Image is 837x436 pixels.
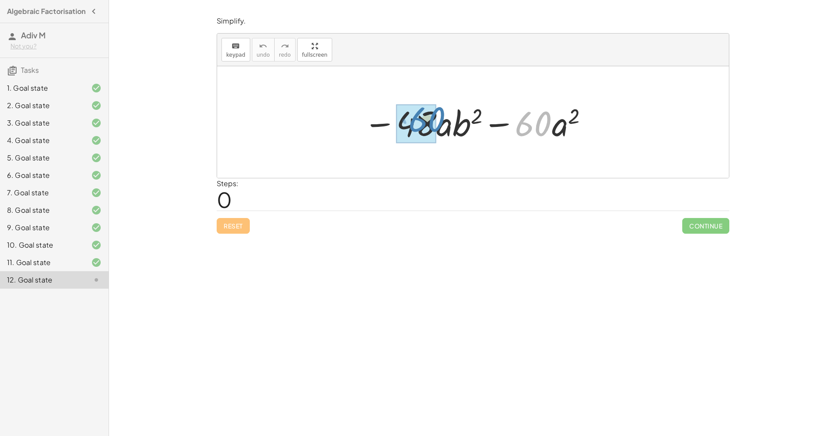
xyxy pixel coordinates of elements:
i: redo [281,41,289,51]
div: Not you? [10,42,102,51]
button: redoredo [274,38,296,61]
button: undoundo [252,38,275,61]
div: 3. Goal state [7,118,77,128]
i: Task finished and correct. [91,205,102,215]
span: keypad [226,52,245,58]
i: undo [259,41,267,51]
h4: Algebraic Factorisation [7,6,85,17]
div: 4. Goal state [7,135,77,146]
button: keyboardkeypad [221,38,250,61]
div: 6. Goal state [7,170,77,181]
span: 0 [217,186,232,213]
div: 5. Goal state [7,153,77,163]
i: keyboard [231,41,240,51]
button: fullscreen [297,38,332,61]
div: 9. Goal state [7,222,77,233]
div: 7. Goal state [7,187,77,198]
i: Task finished and correct. [91,240,102,250]
p: Simplify. [217,16,729,26]
i: Task finished and correct. [91,83,102,93]
div: 12. Goal state [7,275,77,285]
div: 2. Goal state [7,100,77,111]
span: undo [257,52,270,58]
i: Task finished and correct. [91,135,102,146]
i: Task finished and correct. [91,170,102,181]
span: redo [279,52,291,58]
div: 8. Goal state [7,205,77,215]
div: 1. Goal state [7,83,77,93]
i: Task finished and correct. [91,153,102,163]
div: 10. Goal state [7,240,77,250]
i: Task finished and correct. [91,257,102,268]
div: 11. Goal state [7,257,77,268]
span: Adiv M [21,30,46,40]
i: Task finished and correct. [91,187,102,198]
label: Steps: [217,179,238,188]
span: fullscreen [302,52,327,58]
span: Tasks [21,65,39,75]
i: Task finished and correct. [91,118,102,128]
i: Task finished and correct. [91,222,102,233]
i: Task not started. [91,275,102,285]
i: Task finished and correct. [91,100,102,111]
